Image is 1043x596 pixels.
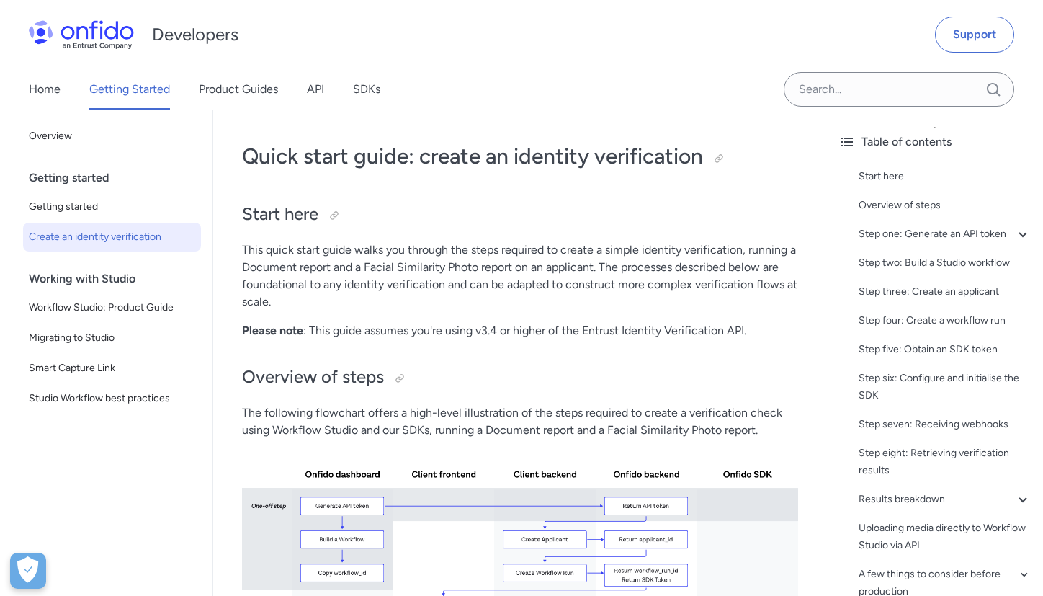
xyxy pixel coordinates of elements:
h2: Start here [242,203,798,227]
span: Getting started [29,198,195,215]
a: Overview of steps [859,197,1031,214]
div: Working with Studio [29,264,207,293]
span: Create an identity verification [29,228,195,246]
a: Start here [859,168,1031,185]
a: Create an identity verification [23,223,201,252]
span: Migrating to Studio [29,329,195,347]
p: This quick start guide walks you through the steps required to create a simple identity verificat... [242,241,798,311]
a: Studio Workflow best practices [23,384,201,413]
span: Workflow Studio: Product Guide [29,299,195,316]
div: Getting started [29,164,207,192]
div: Table of contents [838,133,1031,151]
h1: Quick start guide: create an identity verification [242,142,798,171]
p: The following flowchart offers a high-level illustration of the steps required to create a verifi... [242,404,798,439]
a: Uploading media directly to Workflow Studio via API [859,520,1031,554]
div: Cookie Preferences [10,553,46,589]
a: Results breakdown [859,491,1031,508]
a: Step five: Obtain an SDK token [859,341,1031,358]
a: Getting Started [89,69,170,110]
a: Step two: Build a Studio workflow [859,254,1031,272]
a: API [307,69,324,110]
h2: Overview of steps [242,365,798,390]
h1: Developers [152,23,238,46]
a: Step one: Generate an API token [859,226,1031,243]
a: Step six: Configure and initialise the SDK [859,370,1031,404]
span: Overview [29,128,195,145]
a: Getting started [23,192,201,221]
a: Product Guides [199,69,278,110]
a: Step four: Create a workflow run [859,312,1031,329]
a: Home [29,69,61,110]
a: Migrating to Studio [23,324,201,352]
button: Open Preferences [10,553,46,589]
span: Smart Capture Link [29,360,195,377]
a: Step eight: Retrieving verification results [859,445,1031,479]
a: SDKs [353,69,380,110]
a: Support [935,17,1014,53]
a: Workflow Studio: Product Guide [23,293,201,322]
a: Overview [23,122,201,151]
a: Step three: Create an applicant [859,283,1031,301]
a: Smart Capture Link [23,354,201,383]
p: : This guide assumes you're using v3.4 or higher of the Entrust Identity Verification API. [242,322,798,339]
input: Onfido search input field [784,72,1014,107]
a: Step seven: Receiving webhooks [859,416,1031,433]
strong: Please note [242,324,303,337]
span: Studio Workflow best practices [29,390,195,407]
img: Onfido Logo [29,20,134,49]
